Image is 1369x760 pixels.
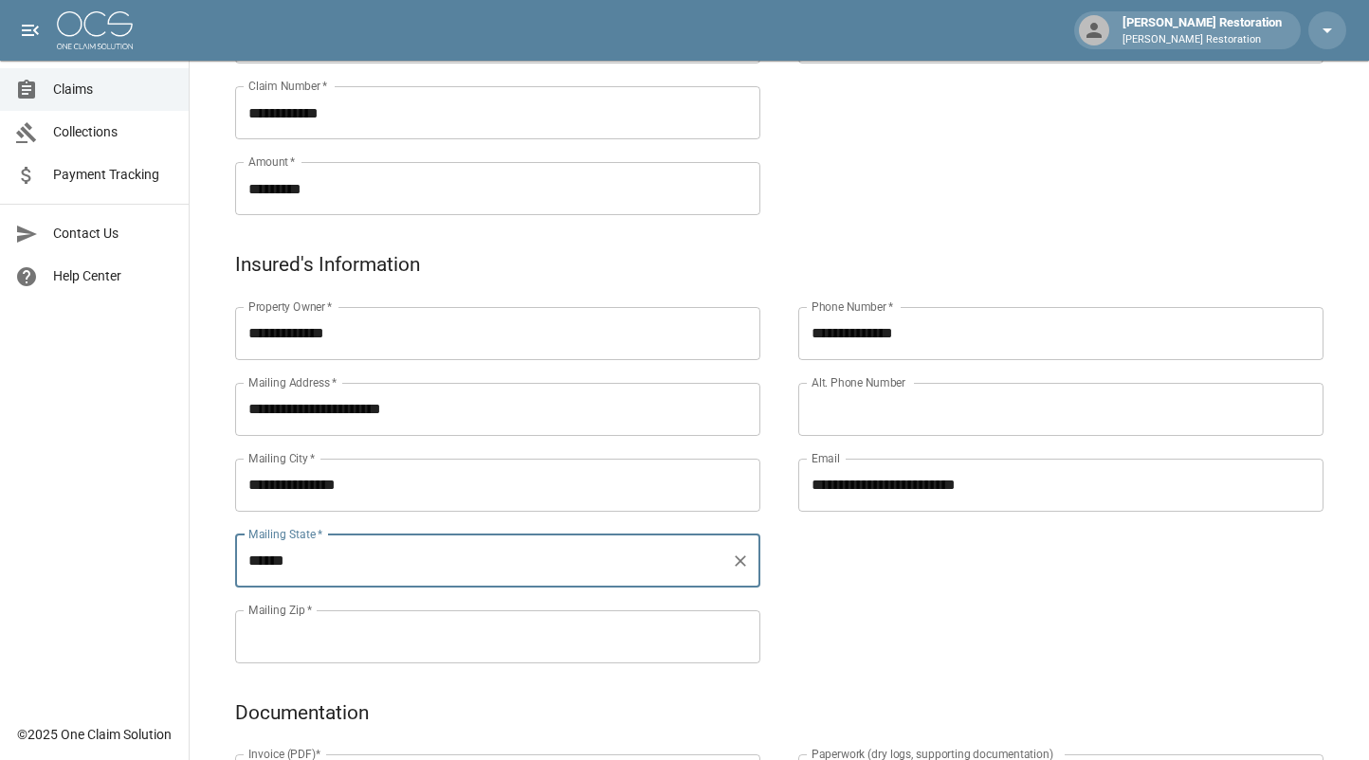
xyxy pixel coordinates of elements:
[11,11,49,49] button: open drawer
[53,122,173,142] span: Collections
[1115,13,1289,47] div: [PERSON_NAME] Restoration
[248,602,313,618] label: Mailing Zip
[727,548,754,574] button: Clear
[248,154,296,170] label: Amount
[53,80,173,100] span: Claims
[248,78,327,94] label: Claim Number
[812,450,840,466] label: Email
[1123,32,1282,48] p: [PERSON_NAME] Restoration
[17,725,172,744] div: © 2025 One Claim Solution
[248,450,316,466] label: Mailing City
[248,374,337,390] label: Mailing Address
[812,299,893,315] label: Phone Number
[53,224,173,244] span: Contact Us
[53,165,173,185] span: Payment Tracking
[57,11,133,49] img: ocs-logo-white-transparent.png
[53,266,173,286] span: Help Center
[248,526,322,542] label: Mailing State
[248,299,333,315] label: Property Owner
[812,374,905,390] label: Alt. Phone Number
